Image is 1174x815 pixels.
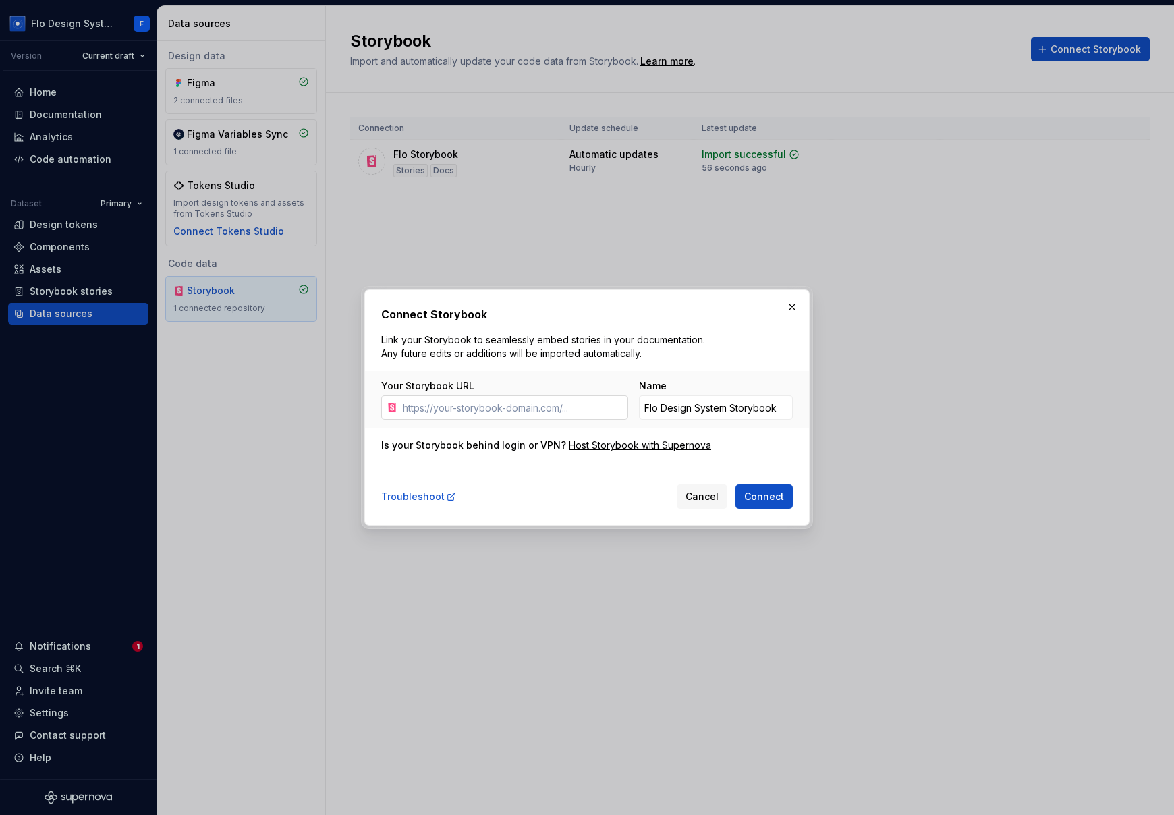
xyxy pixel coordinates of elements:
[569,439,711,452] a: Host Storybook with Supernova
[744,490,784,503] span: Connect
[677,484,727,509] button: Cancel
[735,484,793,509] button: Connect
[381,439,566,452] div: Is your Storybook behind login or VPN?
[686,490,719,503] span: Cancel
[639,395,793,420] input: Custom Storybook Name
[381,490,457,503] a: Troubleshoot
[381,306,793,322] h2: Connect Storybook
[381,379,474,393] label: Your Storybook URL
[381,333,710,360] p: Link your Storybook to seamlessly embed stories in your documentation. Any future edits or additi...
[397,395,628,420] input: https://your-storybook-domain.com/...
[639,379,667,393] label: Name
